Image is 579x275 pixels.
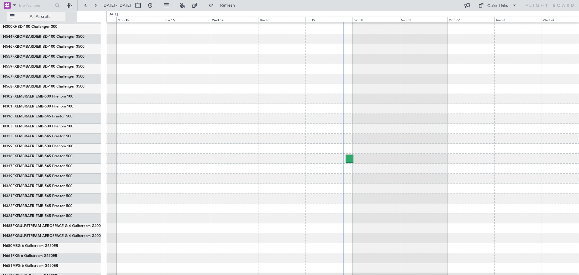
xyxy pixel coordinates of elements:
[3,105,73,108] a: N301FXEMBRAER EMB-500 Phenom 100
[3,204,17,208] span: N322FX
[305,17,353,22] div: Fri 19
[3,55,84,59] a: N557FXBOMBARDIER BD-100 Challenger 3500
[3,85,84,88] a: N568FXBOMBARDIER BD-100 Challenger 3500
[3,174,17,178] span: N319FX
[3,75,84,78] a: N567FXBOMBARDIER BD-100 Challenger 3500
[3,35,17,39] span: N544FX
[3,155,72,158] a: N318FXEMBRAER EMB-545 Praetor 500
[3,85,17,88] span: N568FX
[18,1,53,10] input: Trip Number
[3,254,17,258] span: N661FX
[7,12,65,21] button: All Aircraft
[3,25,17,29] span: N300KH
[3,145,73,148] a: N399FXEMBRAER EMB-500 Phenom 100
[353,17,400,22] div: Sat 20
[3,234,17,238] span: N486FX
[3,65,84,69] a: N559FXBOMBARDIER BD-100 Challenger 3500
[487,3,508,9] div: Quick Links
[3,244,18,248] span: N650MS
[447,17,495,22] div: Mon 22
[3,204,72,208] a: N322FXEMBRAER EMB-545 Praetor 500
[215,3,240,8] span: Refresh
[16,14,64,19] span: All Aircraft
[3,135,72,138] a: N323FXEMBRAER EMB-545 Praetor 500
[3,125,73,128] a: N303FXEMBRAER EMB-500 Phenom 100
[3,224,101,228] a: N485FXGULFSTREAM AEROSPACE G-4 Gulfstream G400
[206,1,242,10] button: Refresh
[3,105,17,108] span: N301FX
[164,17,211,22] div: Tue 16
[3,224,17,228] span: N485FX
[475,1,520,10] button: Quick Links
[3,25,57,29] a: N300KHBD-100 Challenger 300
[3,115,72,118] a: N316FXEMBRAER EMB-545 Praetor 500
[3,244,58,248] a: N650MSG-6 Gulfstream G650ER
[3,125,17,128] span: N303FX
[494,17,542,22] div: Tue 23
[3,254,57,258] a: N661FXG-6 Gulfstream G650ER
[3,174,72,178] a: N319FXEMBRAER EMB-545 Praetor 500
[3,55,17,59] span: N557FX
[3,95,17,98] span: N302FX
[3,234,101,238] a: N486FXGULFSTREAM AEROSPACE G-4 Gulfstream G400
[3,194,72,198] a: N321FXEMBRAER EMB-545 Praetor 500
[211,17,258,22] div: Wed 17
[3,75,17,78] span: N567FX
[3,115,17,118] span: N316FX
[3,155,17,158] span: N318FX
[3,264,18,268] span: N651MP
[3,145,17,148] span: N399FX
[3,45,17,49] span: N546FX
[116,17,164,22] div: Mon 15
[3,95,73,98] a: N302FXEMBRAER EMB-500 Phenom 100
[3,194,17,198] span: N321FX
[3,214,72,218] a: N324FXEMBRAER EMB-545 Praetor 500
[3,35,84,39] a: N544FXBOMBARDIER BD-100 Challenger 3500
[258,17,305,22] div: Thu 18
[3,65,17,69] span: N559FX
[103,3,131,8] span: [DATE] - [DATE]
[3,184,72,188] a: N320FXEMBRAER EMB-545 Praetor 500
[3,135,17,138] span: N323FX
[3,165,17,168] span: N317FX
[3,45,84,49] a: N546FXBOMBARDIER BD-100 Challenger 3500
[3,264,58,268] a: N651MPG-6 Gulfstream G650ER
[400,17,447,22] div: Sun 21
[3,184,17,188] span: N320FX
[3,165,72,168] a: N317FXEMBRAER EMB-545 Praetor 500
[108,12,118,17] div: [DATE]
[3,214,17,218] span: N324FX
